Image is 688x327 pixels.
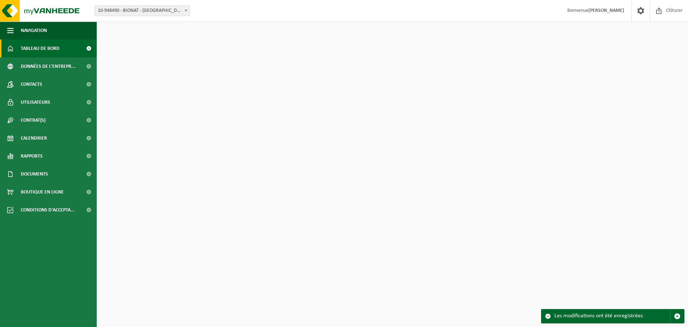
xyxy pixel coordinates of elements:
[21,57,76,75] span: Données de l'entrepr...
[21,93,50,111] span: Utilisateurs
[554,309,670,323] div: Les modifications ont été enregistrées
[21,147,43,165] span: Rapports
[21,129,47,147] span: Calendrier
[21,39,59,57] span: Tableau de bord
[21,111,46,129] span: Contrat(s)
[588,8,624,13] strong: [PERSON_NAME]
[21,201,75,219] span: Conditions d'accepta...
[21,22,47,39] span: Navigation
[21,165,48,183] span: Documents
[95,6,190,16] span: 10-948490 - BIONAT - NAMUR - SUARLÉE
[21,183,64,201] span: Boutique en ligne
[21,75,42,93] span: Contacts
[95,5,190,16] span: 10-948490 - BIONAT - NAMUR - SUARLÉE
